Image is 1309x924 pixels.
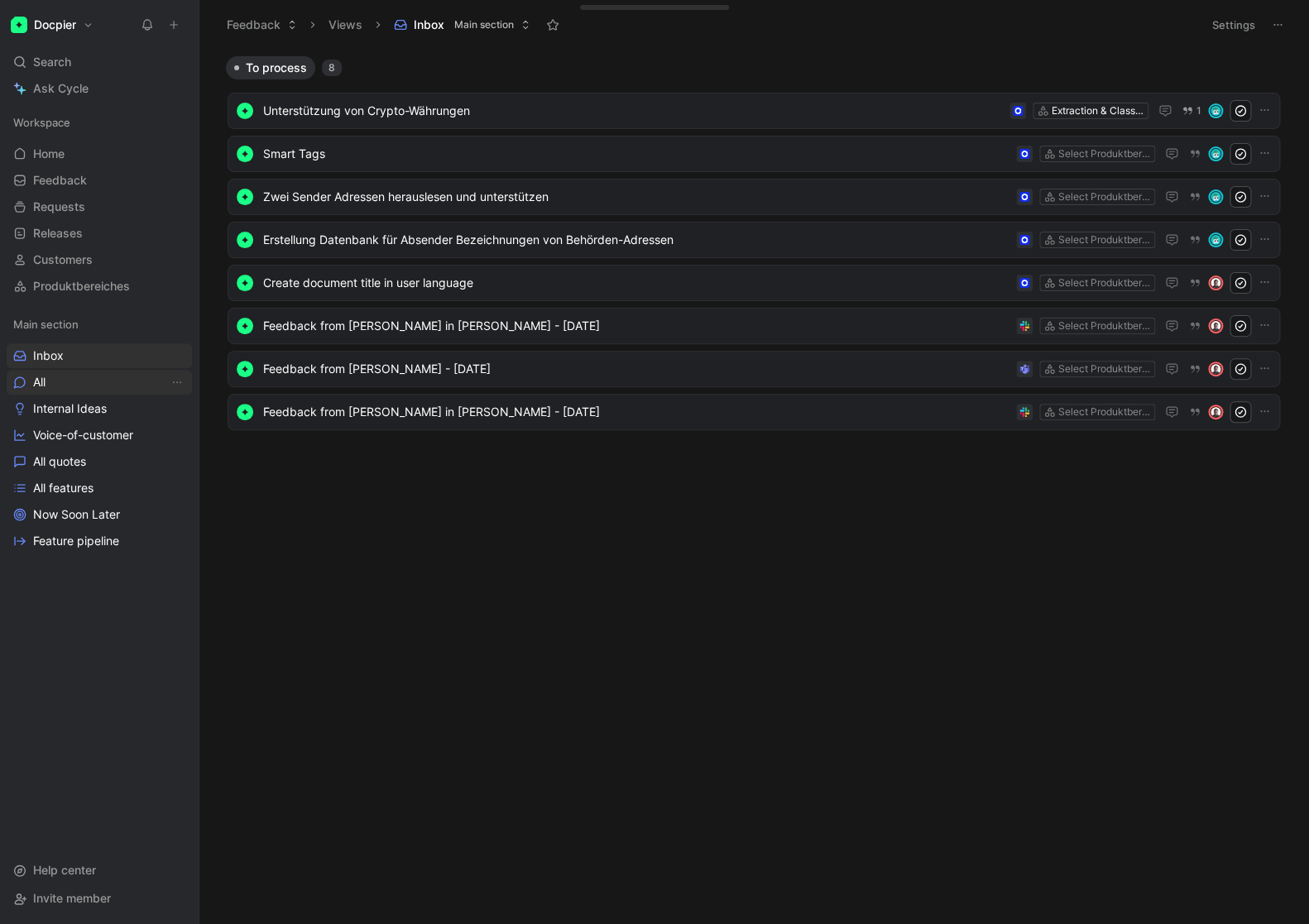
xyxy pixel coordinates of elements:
[7,312,192,337] div: Main section
[33,172,87,189] span: Feedback
[1210,320,1221,332] img: avatar
[219,12,304,37] button: Feedback
[228,308,1280,344] a: logoFeedback from [PERSON_NAME] in [PERSON_NAME] - [DATE]Select Produktbereichesavatar
[386,12,538,37] button: InboxMain section
[228,351,1280,387] a: logoFeedback from [PERSON_NAME] - [DATE]Select Produktbereichesavatar
[33,225,83,242] span: Releases
[33,427,133,443] span: Voice-of-customer
[7,76,192,101] a: Ask Cycle
[263,230,1009,250] span: Erstellung Datenbank für Absender Bezeichnungen von Behörden-Adressen
[7,449,192,474] a: All quotes
[33,533,119,549] span: Feature pipeline
[228,93,1280,129] a: logoUnterstützung von Crypto-WährungenExtraction & Classification Engine1avatar
[7,141,192,166] a: Home
[1052,103,1144,119] div: Extraction & Classification Engine
[237,318,253,334] img: logo
[1210,406,1221,418] img: avatar
[7,370,192,395] a: AllView actions
[228,222,1280,258] a: logoErstellung Datenbank für Absender Bezeichnungen von Behörden-AdressenSelect Produktbereichesa...
[263,402,1009,422] span: Feedback from [PERSON_NAME] in [PERSON_NAME] - [DATE]
[7,50,192,74] div: Search
[7,274,192,299] a: Produktbereiches
[169,374,185,390] button: View actions
[219,56,1288,436] div: To process8
[1210,363,1221,375] img: avatar
[33,199,85,215] span: Requests
[7,476,192,500] a: All features
[33,863,96,877] span: Help center
[1058,232,1151,248] div: Select Produktbereiches
[7,221,192,246] a: Releases
[7,247,192,272] a: Customers
[7,396,192,421] a: Internal Ideas
[263,273,1009,293] span: Create document title in user language
[7,529,192,553] a: Feature pipeline
[33,891,111,905] span: Invite member
[1196,106,1201,116] span: 1
[7,886,192,911] div: Invite member
[1205,13,1263,36] button: Settings
[228,265,1280,301] a: logoCreate document title in user languageSelect Produktbereichesavatar
[1210,148,1221,160] img: avatar
[1210,191,1221,203] img: avatar
[263,359,1009,379] span: Feedback from [PERSON_NAME] - [DATE]
[33,347,64,364] span: Inbox
[7,423,192,448] a: Voice-of-customer
[1210,277,1221,289] img: avatar
[33,374,46,390] span: All
[237,361,253,377] img: logo
[1058,189,1151,205] div: Select Produktbereiches
[7,502,192,527] a: Now Soon Later
[7,858,192,883] div: Help center
[1058,275,1151,291] div: Select Produktbereiches
[228,394,1280,430] a: logoFeedback from [PERSON_NAME] in [PERSON_NAME] - [DATE]Select Produktbereichesavatar
[414,17,444,33] span: Inbox
[1210,105,1221,117] img: avatar
[454,17,514,33] span: Main section
[237,232,253,248] img: logo
[321,12,370,37] button: Views
[11,17,27,33] img: Docpier
[33,480,93,496] span: All features
[33,453,86,470] span: All quotes
[1058,318,1151,334] div: Select Produktbereiches
[263,101,1003,121] span: Unterstützung von Crypto-Währungen
[237,146,253,162] img: logo
[237,275,253,291] img: logo
[33,251,93,268] span: Customers
[1210,234,1221,246] img: avatar
[33,146,65,162] span: Home
[7,110,192,135] div: Workspace
[33,52,71,72] span: Search
[228,179,1280,215] a: logoZwei Sender Adressen herauslesen und unterstützenSelect Produktbereichesavatar
[1058,146,1151,162] div: Select Produktbereiches
[237,404,253,420] img: logo
[7,13,98,36] button: DocpierDocpier
[263,316,1009,336] span: Feedback from [PERSON_NAME] in [PERSON_NAME] - [DATE]
[34,17,76,32] h1: Docpier
[263,144,1009,164] span: Smart Tags
[33,506,120,523] span: Now Soon Later
[33,278,130,294] span: Produktbereiches
[7,194,192,219] a: Requests
[7,312,192,553] div: Main sectionInboxAllView actionsInternal IdeasVoice-of-customerAll quotesAll featuresNow Soon Lat...
[263,187,1009,207] span: Zwei Sender Adressen herauslesen und unterstützen
[1178,102,1205,120] button: 1
[1058,404,1151,420] div: Select Produktbereiches
[33,400,107,417] span: Internal Ideas
[1058,361,1151,377] div: Select Produktbereiches
[7,343,192,368] a: Inbox
[7,168,192,193] a: Feedback
[246,60,307,76] span: To process
[322,60,342,76] div: 8
[13,316,79,333] span: Main section
[237,189,253,205] img: logo
[13,114,70,131] span: Workspace
[237,103,253,119] img: logo
[228,136,1280,172] a: logoSmart TagsSelect Produktbereichesavatar
[226,56,315,79] button: To process
[33,79,89,98] span: Ask Cycle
